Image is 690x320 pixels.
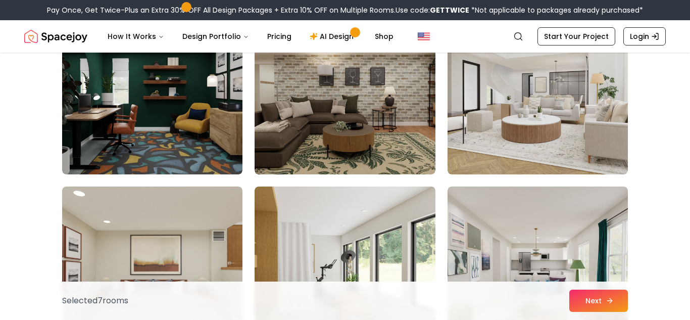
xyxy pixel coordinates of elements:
[418,30,430,42] img: United States
[259,26,300,47] a: Pricing
[24,26,87,47] img: Spacejoy Logo
[24,26,87,47] a: Spacejoy
[47,5,643,15] div: Pay Once, Get Twice-Plus an Extra 30% OFF All Design Packages + Extra 10% OFF on Multiple Rooms.
[100,26,172,47] button: How It Works
[174,26,257,47] button: Design Portfolio
[367,26,402,47] a: Shop
[537,27,615,45] a: Start Your Project
[430,5,469,15] b: GETTWICE
[448,13,628,174] img: Room room-27
[62,13,242,174] img: Room room-25
[569,290,628,312] button: Next
[302,26,365,47] a: AI Design
[469,5,643,15] span: *Not applicable to packages already purchased*
[255,13,435,174] img: Room room-26
[396,5,469,15] span: Use code:
[100,26,402,47] nav: Main
[623,27,666,45] a: Login
[24,20,666,53] nav: Global
[62,295,128,307] p: Selected 7 room s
